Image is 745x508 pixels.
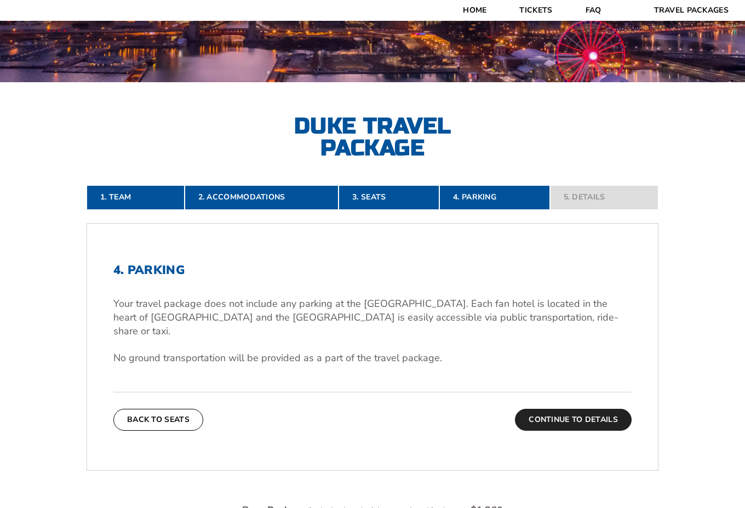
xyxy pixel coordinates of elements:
p: No ground transportation will be provided as a part of the travel package. [113,351,632,365]
button: Continue To Details [515,409,632,431]
button: Back To Seats [113,409,203,431]
p: Your travel package does not include any parking at the [GEOGRAPHIC_DATA]. Each fan hotel is loca... [113,297,632,339]
a: 3. Seats [339,185,439,209]
h2: 4. Parking [113,263,632,277]
h2: Duke Travel Package [252,115,493,159]
a: 2. Accommodations [185,185,339,209]
a: 1. Team [87,185,185,209]
img: CBS Sports Thanksgiving Classic [33,5,81,53]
